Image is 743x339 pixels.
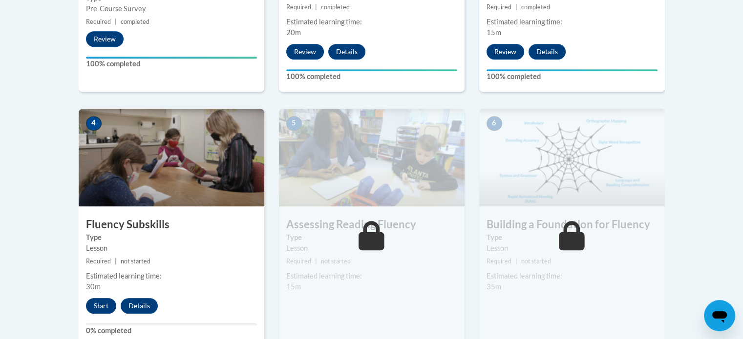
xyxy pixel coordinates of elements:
[86,325,257,336] label: 0% completed
[487,232,658,243] label: Type
[86,116,102,131] span: 4
[86,298,116,314] button: Start
[521,258,551,265] span: not started
[479,109,665,206] img: Course Image
[86,282,101,291] span: 30m
[286,116,302,131] span: 5
[286,271,457,281] div: Estimated learning time:
[321,258,351,265] span: not started
[86,258,111,265] span: Required
[286,282,301,291] span: 15m
[704,300,735,331] iframe: Button to launch messaging window
[315,3,317,11] span: |
[328,44,365,60] button: Details
[86,271,257,281] div: Estimated learning time:
[286,17,457,27] div: Estimated learning time:
[286,232,457,243] label: Type
[515,258,517,265] span: |
[286,28,301,37] span: 20m
[86,18,111,25] span: Required
[286,3,311,11] span: Required
[487,116,502,131] span: 6
[487,3,511,11] span: Required
[487,17,658,27] div: Estimated learning time:
[279,217,465,232] h3: Assessing Reading Fluency
[121,258,150,265] span: not started
[521,3,550,11] span: completed
[286,243,457,254] div: Lesson
[487,28,501,37] span: 15m
[286,71,457,82] label: 100% completed
[86,243,257,254] div: Lesson
[529,44,566,60] button: Details
[286,44,324,60] button: Review
[321,3,350,11] span: completed
[121,298,158,314] button: Details
[487,243,658,254] div: Lesson
[115,18,117,25] span: |
[487,44,524,60] button: Review
[86,57,257,59] div: Your progress
[487,282,501,291] span: 35m
[115,258,117,265] span: |
[487,69,658,71] div: Your progress
[315,258,317,265] span: |
[79,217,264,232] h3: Fluency Subskills
[286,258,311,265] span: Required
[121,18,149,25] span: completed
[487,258,511,265] span: Required
[86,31,124,47] button: Review
[487,71,658,82] label: 100% completed
[279,109,465,206] img: Course Image
[79,109,264,206] img: Course Image
[86,232,257,243] label: Type
[515,3,517,11] span: |
[479,217,665,232] h3: Building a Foundation for Fluency
[86,59,257,69] label: 100% completed
[286,69,457,71] div: Your progress
[86,3,257,14] div: Pre-Course Survey
[487,271,658,281] div: Estimated learning time:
